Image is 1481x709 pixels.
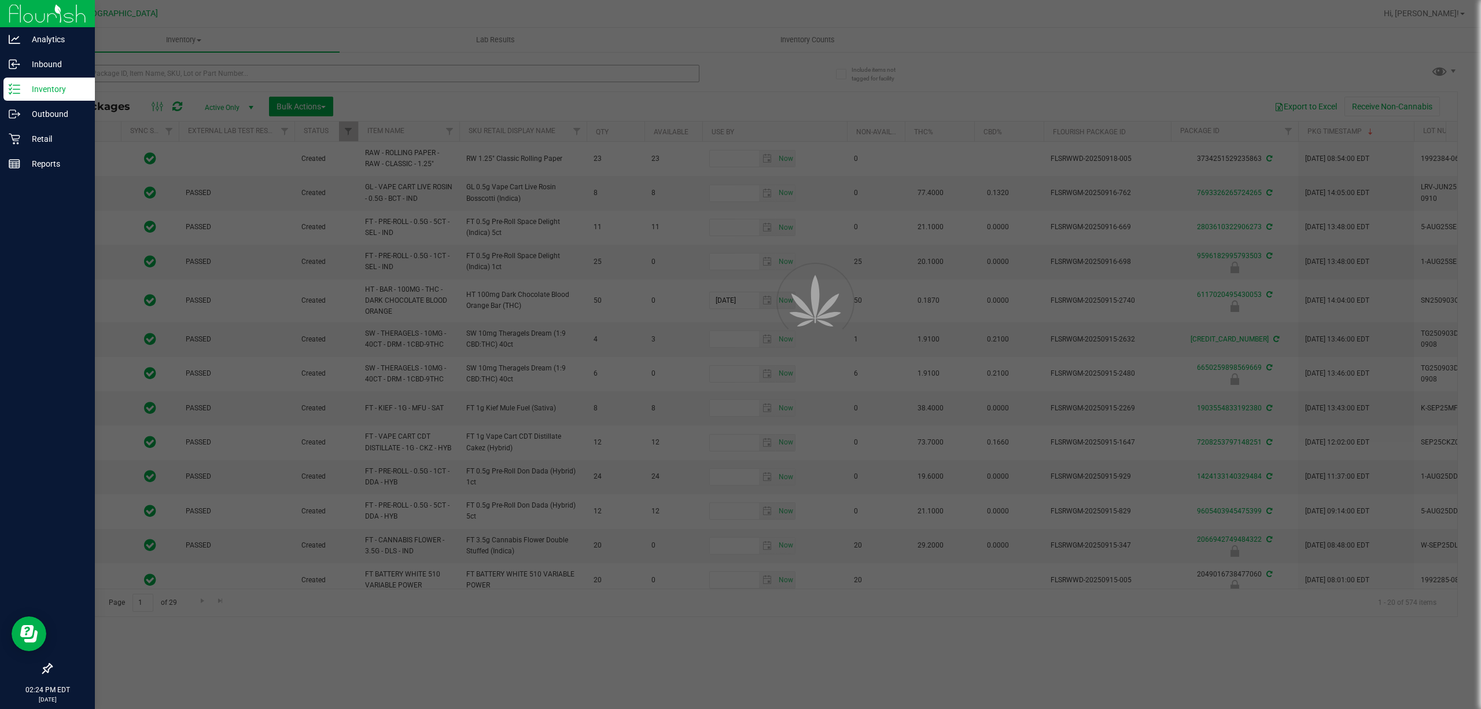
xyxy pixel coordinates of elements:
inline-svg: Outbound [9,108,20,120]
p: [DATE] [5,695,90,704]
p: Analytics [20,32,90,46]
p: Inbound [20,57,90,71]
inline-svg: Analytics [9,34,20,45]
iframe: Resource center [12,616,46,651]
p: Outbound [20,107,90,121]
inline-svg: Retail [9,133,20,145]
inline-svg: Reports [9,158,20,170]
p: 02:24 PM EDT [5,685,90,695]
p: Retail [20,132,90,146]
p: Reports [20,157,90,171]
p: Inventory [20,82,90,96]
inline-svg: Inbound [9,58,20,70]
inline-svg: Inventory [9,83,20,95]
